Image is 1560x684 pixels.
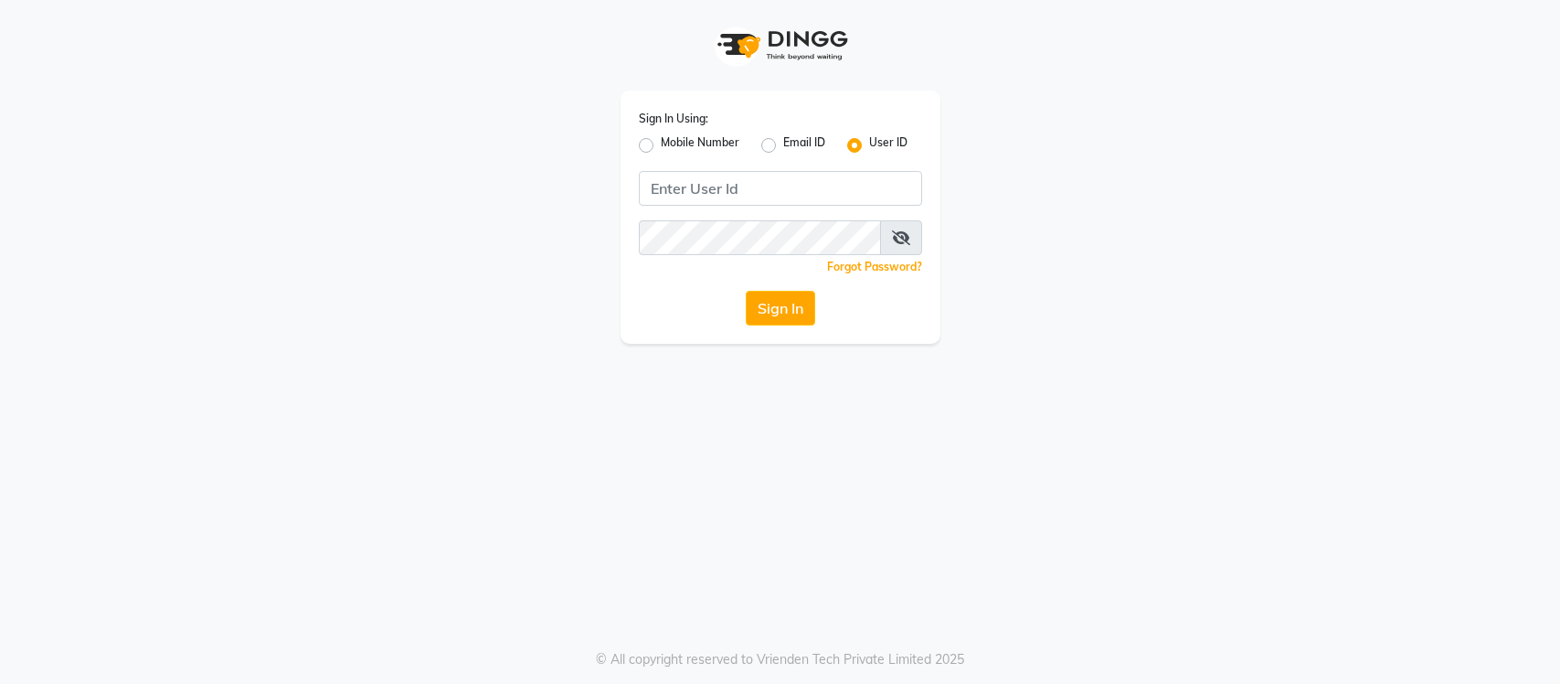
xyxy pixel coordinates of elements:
label: User ID [869,134,907,156]
a: Forgot Password? [827,260,922,273]
input: Username [639,171,922,206]
label: Email ID [783,134,825,156]
img: logo1.svg [707,18,854,72]
label: Mobile Number [661,134,739,156]
input: Username [639,220,881,255]
button: Sign In [746,291,815,326]
label: Sign In Using: [639,111,708,127]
